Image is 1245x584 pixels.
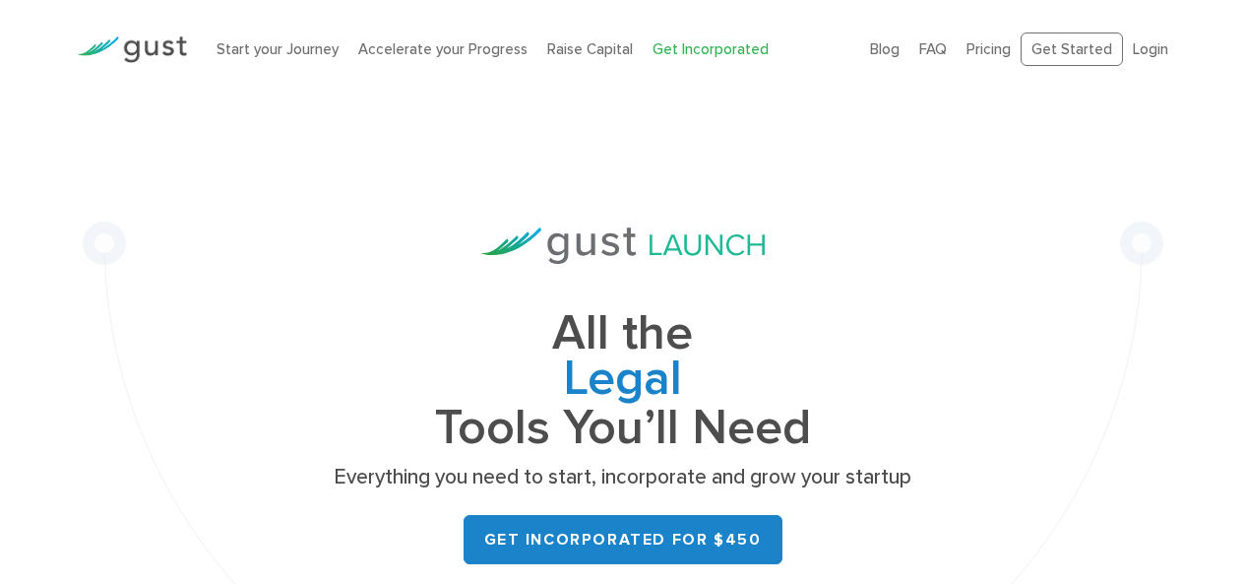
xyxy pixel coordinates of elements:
[870,40,900,58] a: Blog
[328,464,918,491] p: Everything you need to start, incorporate and grow your startup
[481,227,765,264] img: Gust Launch Logo
[653,40,769,58] a: Get Incorporated
[919,40,947,58] a: FAQ
[328,311,918,450] h1: All the Tools You’ll Need
[77,36,187,63] img: Gust Logo
[966,40,1011,58] a: Pricing
[1133,40,1168,58] a: Login
[358,40,528,58] a: Accelerate your Progress
[464,515,782,564] a: Get Incorporated for $450
[217,40,339,58] a: Start your Journey
[1021,32,1123,67] a: Get Started
[547,40,633,58] a: Raise Capital
[328,357,918,406] span: Cap Table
